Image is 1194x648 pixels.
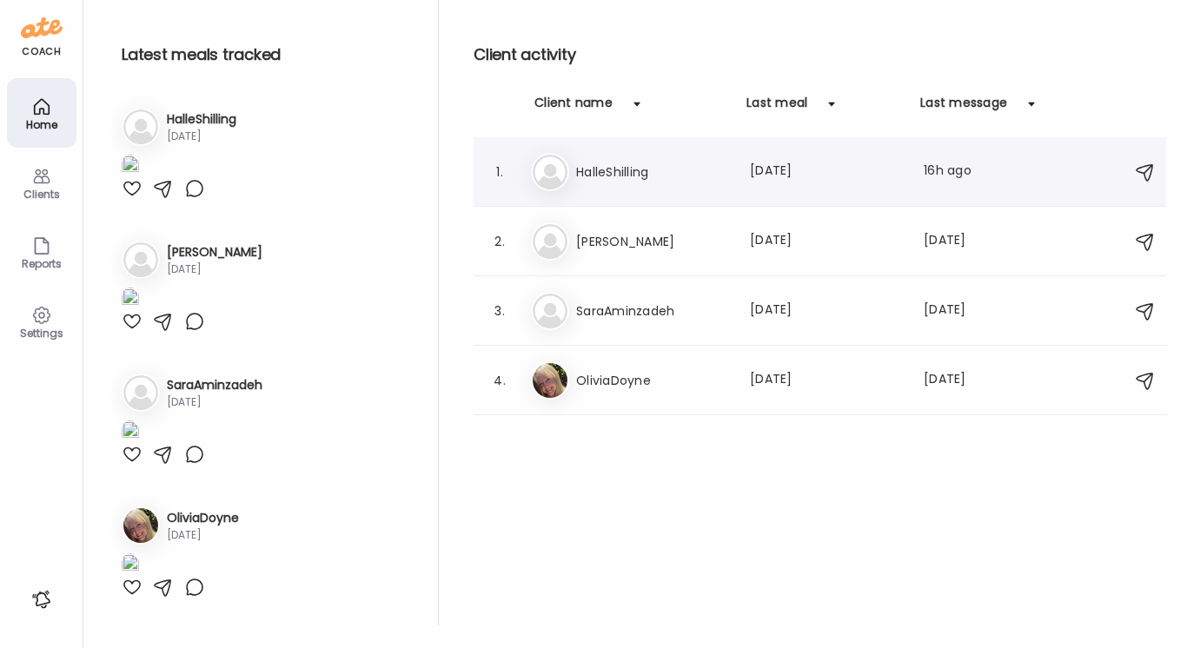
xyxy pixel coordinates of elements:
div: Settings [10,327,73,339]
img: ate [21,14,63,42]
div: coach [22,44,61,59]
div: [DATE] [924,301,992,321]
div: 1. [489,162,510,182]
h3: SaraAminzadeh [576,301,729,321]
h2: Client activity [474,42,1166,68]
img: bg-avatar-default.svg [123,375,158,410]
div: [DATE] [167,527,239,543]
div: [DATE] [750,370,903,391]
div: Home [10,119,73,130]
img: images%2F9DNuC7wyMIOPwWIPH7oJytaD6zy2%2FnF6U5NwZW2BxS53gPXyP%2FuUErMQJe7S8F8gdrFY7n_1080 [122,553,139,577]
div: [DATE] [750,301,903,321]
div: [DATE] [750,231,903,252]
h2: Latest meals tracked [122,42,410,68]
img: bg-avatar-default.svg [533,224,567,259]
div: Client name [534,94,613,122]
img: bg-avatar-default.svg [533,294,567,328]
div: [DATE] [167,261,262,277]
h3: SaraAminzadeh [167,376,262,394]
div: [DATE] [167,129,236,144]
div: 3. [489,301,510,321]
img: images%2FB1LhXb8r3FSHAJWuBrmgaQEclVN2%2FfHcMjUec41cXVwQaxnNI%2Fd9MT5iP9SQNCkemaIA0u_1080 [122,155,139,178]
h3: OliviaDoyne [167,509,239,527]
h3: HalleShilling [167,110,236,129]
h3: [PERSON_NAME] [576,231,729,252]
div: [DATE] [167,394,262,410]
h3: HalleShilling [576,162,729,182]
div: [DATE] [924,231,992,252]
img: bg-avatar-default.svg [533,155,567,189]
img: bg-avatar-default.svg [123,109,158,144]
div: 4. [489,370,510,391]
img: images%2FEgRRFZJIFOS3vU4CZvMTZA1MQ8g1%2FqEh8lVUfS6R7G7pBjRuL%2F0mvlt3C5vPc2S2VsmZ2E_1080 [122,288,139,311]
img: avatars%2F9DNuC7wyMIOPwWIPH7oJytaD6zy2 [123,508,158,543]
h3: OliviaDoyne [576,370,729,391]
div: 16h ago [924,162,992,182]
div: Last message [920,94,1007,122]
div: Reports [10,258,73,269]
div: 2. [489,231,510,252]
img: bg-avatar-default.svg [123,242,158,277]
img: images%2FeOBBQAkIlDN3xvG7Mn88FHS2sBf1%2FtFXOysCgqh3oOfy5euOU%2F7IOaeTf1F6PTsnZmE8bO_1080 [122,420,139,444]
h3: [PERSON_NAME] [167,243,262,261]
div: [DATE] [924,370,992,391]
div: Clients [10,188,73,200]
div: [DATE] [750,162,903,182]
img: avatars%2F9DNuC7wyMIOPwWIPH7oJytaD6zy2 [533,363,567,398]
div: Last meal [746,94,807,122]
